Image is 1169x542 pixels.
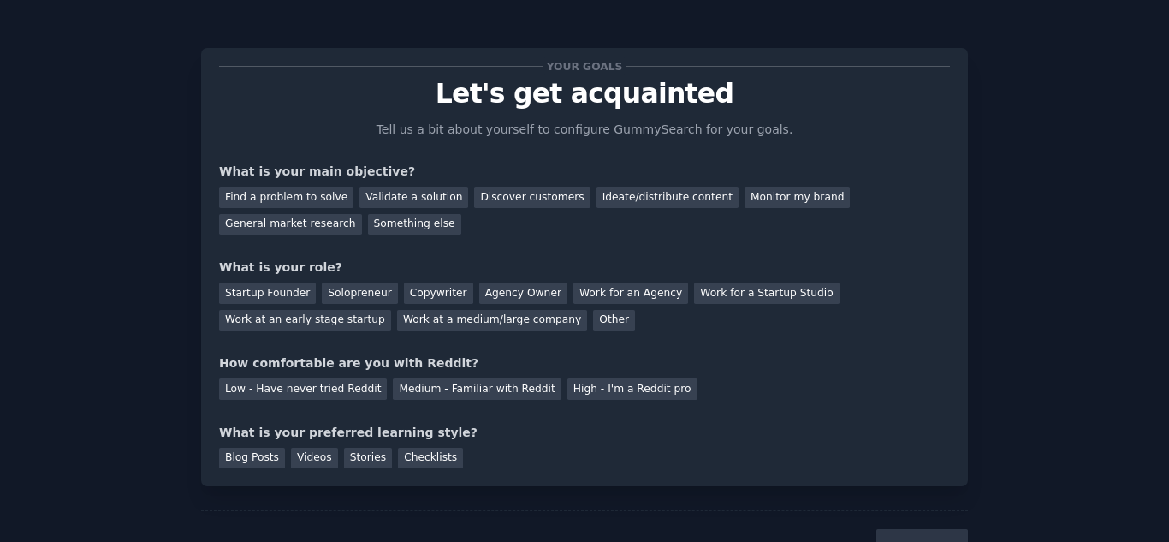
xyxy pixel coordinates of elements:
[596,187,739,208] div: Ideate/distribute content
[397,310,587,331] div: Work at a medium/large company
[219,259,950,277] div: What is your role?
[369,121,800,139] p: Tell us a bit about yourself to configure GummySearch for your goals.
[219,79,950,109] p: Let's get acquainted
[694,283,839,304] div: Work for a Startup Studio
[219,378,387,400] div: Low - Have never tried Reddit
[219,424,950,442] div: What is your preferred learning style?
[567,378,697,400] div: High - I'm a Reddit pro
[291,448,338,469] div: Videos
[359,187,468,208] div: Validate a solution
[398,448,463,469] div: Checklists
[404,283,473,304] div: Copywriter
[368,214,461,235] div: Something else
[219,187,353,208] div: Find a problem to solve
[543,57,626,75] span: Your goals
[479,283,567,304] div: Agency Owner
[219,354,950,372] div: How comfortable are you with Reddit?
[344,448,392,469] div: Stories
[219,163,950,181] div: What is your main objective?
[393,378,561,400] div: Medium - Familiar with Reddit
[219,214,362,235] div: General market research
[593,310,635,331] div: Other
[219,310,391,331] div: Work at an early stage startup
[745,187,850,208] div: Monitor my brand
[219,283,316,304] div: Startup Founder
[573,283,688,304] div: Work for an Agency
[474,187,590,208] div: Discover customers
[322,283,397,304] div: Solopreneur
[219,448,285,469] div: Blog Posts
